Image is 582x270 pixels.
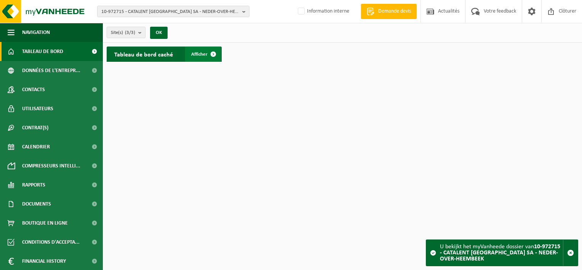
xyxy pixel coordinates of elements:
span: Afficher [191,52,208,57]
button: Site(s)(3/3) [107,27,145,38]
span: Calendrier [22,137,50,156]
label: Information interne [296,6,349,17]
span: Rapports [22,175,45,194]
span: Navigation [22,23,50,42]
a: Demande devis [361,4,417,19]
button: 10-972715 - CATALENT [GEOGRAPHIC_DATA] SA - NEDER-OVER-HEEMBEEK [97,6,249,17]
span: Utilisateurs [22,99,53,118]
div: U bekijkt het myVanheede dossier van [440,240,563,266]
button: OK [150,27,168,39]
span: Documents [22,194,51,214]
span: Données de l'entrepr... [22,61,80,80]
span: Contrat(s) [22,118,48,137]
count: (3/3) [125,30,135,35]
span: Conditions d'accepta... [22,233,80,252]
h2: Tableau de bord caché [107,47,181,61]
span: 10-972715 - CATALENT [GEOGRAPHIC_DATA] SA - NEDER-OVER-HEEMBEEK [101,6,239,18]
span: Demande devis [376,8,413,15]
a: Afficher [185,47,221,62]
span: Compresseurs intelli... [22,156,80,175]
strong: 10-972715 - CATALENT [GEOGRAPHIC_DATA] SA - NEDER-OVER-HEEMBEEK [440,244,560,262]
span: Contacts [22,80,45,99]
span: Site(s) [111,27,135,39]
span: Boutique en ligne [22,214,68,233]
span: Tableau de bord [22,42,63,61]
